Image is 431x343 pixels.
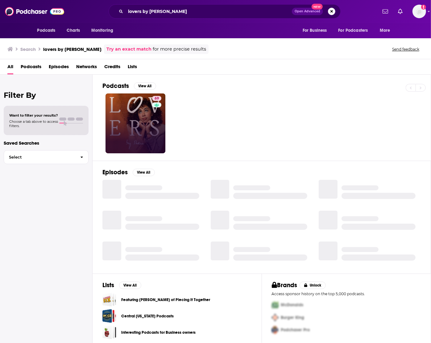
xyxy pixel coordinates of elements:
img: Podchaser - Follow, Share and Rate Podcasts [5,6,64,17]
h2: Brands [272,281,297,289]
a: Interesting Podcasts for Business owners [121,329,196,336]
input: Search podcasts, credits, & more... [126,6,292,16]
a: Show notifications dropdown [380,6,391,17]
a: 69 [152,96,161,101]
span: Select [4,155,75,159]
a: Episodes [49,62,69,74]
span: For Podcasters [338,26,368,35]
h2: Episodes [102,168,128,176]
button: View All [134,82,156,90]
span: McDonalds [281,302,304,308]
h2: Podcasts [102,82,129,90]
a: EpisodesView All [102,168,155,176]
a: Central Florida Podcasts [102,309,116,323]
h2: Filter By [4,91,89,100]
button: Show profile menu [412,5,426,18]
a: All [7,62,13,74]
span: Want to filter your results? [9,113,58,118]
button: open menu [87,25,121,36]
span: Charts [67,26,80,35]
span: Podcasts [37,26,56,35]
img: Second Pro Logo [269,311,281,324]
button: Send feedback [390,47,421,52]
button: open menu [334,25,377,36]
a: Central [US_STATE] Podcasts [121,313,174,320]
span: Monitoring [91,26,113,35]
span: More [380,26,390,35]
img: Third Pro Logo [269,324,281,337]
span: Podchaser Pro [281,328,310,333]
div: Search podcasts, credits, & more... [109,4,341,19]
h2: Lists [102,281,114,289]
p: Saved Searches [4,140,89,146]
span: for more precise results [153,46,206,53]
button: open menu [33,25,64,36]
button: Unlock [300,282,326,289]
a: Featuring David Rosen of Piecing It Together [102,293,116,307]
img: User Profile [412,5,426,18]
button: Open AdvancedNew [292,8,323,15]
span: Open Advanced [295,10,320,13]
a: Networks [76,62,97,74]
span: Logged in as evankrask [412,5,426,18]
span: For Business [303,26,327,35]
span: New [312,4,323,10]
button: View All [133,169,155,176]
button: open menu [375,25,398,36]
a: Podcasts [21,62,41,74]
span: Burger King [281,315,305,320]
img: First Pro Logo [269,299,281,311]
a: Show notifications dropdown [396,6,405,17]
button: Select [4,150,89,164]
span: Choose a tab above to access filters. [9,119,58,128]
button: open menu [298,25,335,36]
a: Featuring [PERSON_NAME] of Piecing It Together [121,296,210,303]
p: Access sponsor history on the top 5,000 podcasts. [272,291,421,296]
svg: Add a profile image [421,5,426,10]
a: ListsView All [102,281,141,289]
a: PodcastsView All [102,82,156,90]
a: Lists [128,62,137,74]
a: Try an exact match [106,46,151,53]
a: Interesting Podcasts for Business owners [102,325,116,339]
span: 69 [155,96,159,102]
a: Charts [63,25,84,36]
a: Credits [104,62,120,74]
a: 69 [106,93,165,153]
h3: lovers by [PERSON_NAME] [43,46,102,52]
h3: Search [20,46,36,52]
button: View All [119,282,141,289]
